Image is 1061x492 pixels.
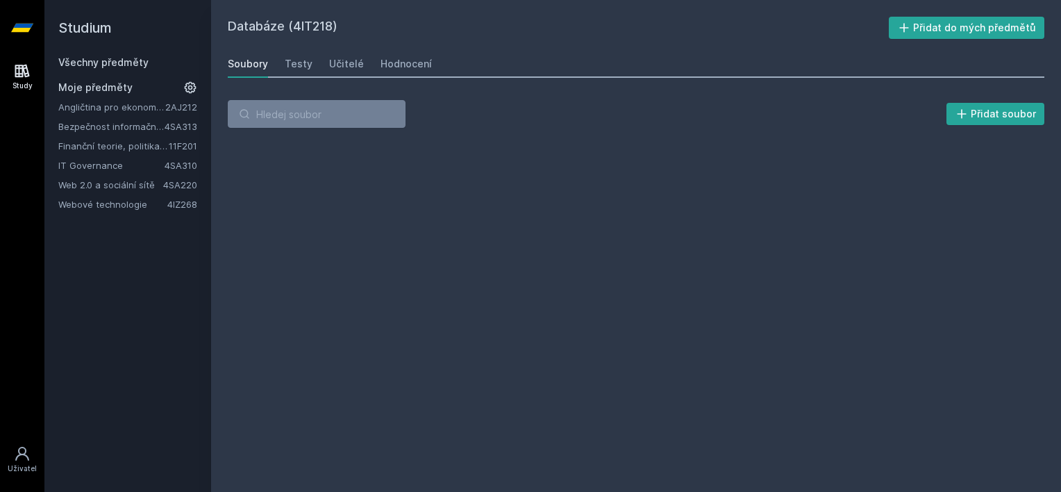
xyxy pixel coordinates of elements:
span: Moje předměty [58,81,133,95]
a: Bezpečnost informačních systémů [58,120,165,133]
a: Web 2.0 a sociální sítě [58,178,163,192]
a: Testy [285,50,312,78]
a: Angličtina pro ekonomická studia 2 (B2/C1) [58,100,165,114]
div: Učitelé [329,57,364,71]
div: Testy [285,57,312,71]
button: Přidat do mých předmětů [889,17,1045,39]
a: Učitelé [329,50,364,78]
a: 4SA313 [165,121,197,132]
a: Všechny předměty [58,56,149,68]
a: 4SA220 [163,179,197,190]
a: Uživatel [3,438,42,481]
h2: Databáze (4IT218) [228,17,889,39]
div: Hodnocení [381,57,432,71]
a: Study [3,56,42,98]
a: Webové technologie [58,197,167,211]
a: 2AJ212 [165,101,197,113]
input: Hledej soubor [228,100,406,128]
div: Study [12,81,33,91]
button: Přidat soubor [946,103,1045,125]
div: Soubory [228,57,268,71]
a: 4IZ268 [167,199,197,210]
a: IT Governance [58,158,165,172]
a: Hodnocení [381,50,432,78]
div: Uživatel [8,464,37,474]
a: Soubory [228,50,268,78]
a: Finanční teorie, politika a instituce [58,139,169,153]
a: 11F201 [169,140,197,151]
a: 4SA310 [165,160,197,171]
